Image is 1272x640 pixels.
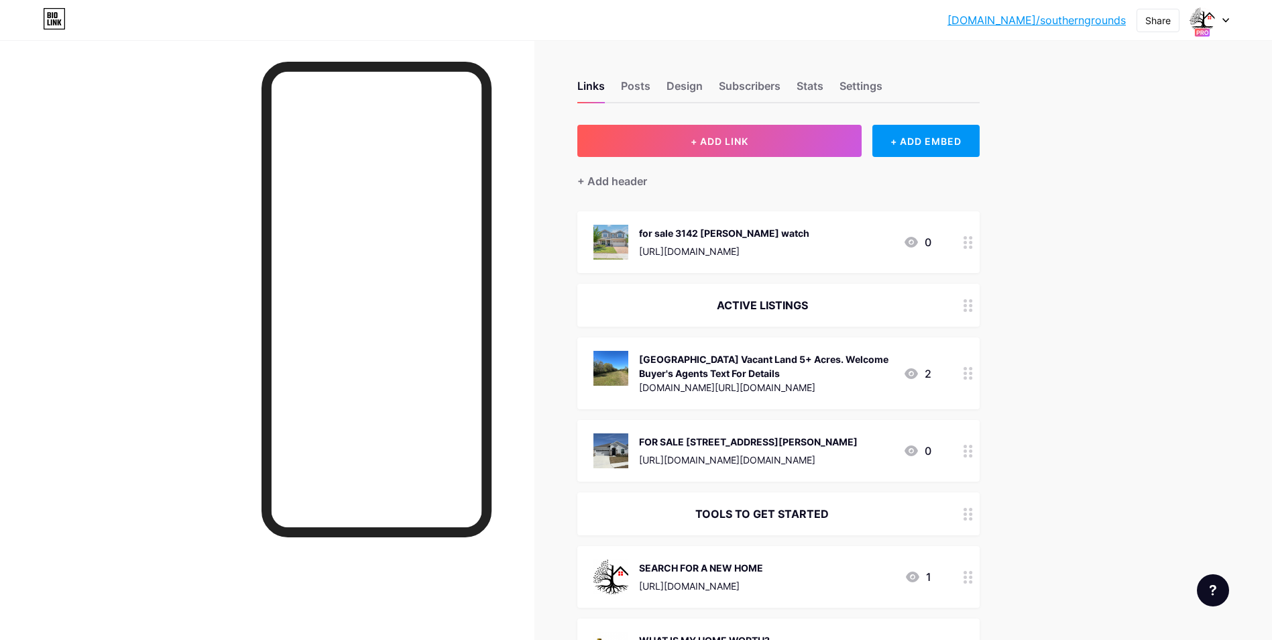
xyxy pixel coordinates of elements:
[639,453,858,467] div: [URL][DOMAIN_NAME][DOMAIN_NAME]
[639,380,892,394] div: [DOMAIN_NAME][URL][DOMAIN_NAME]
[577,125,862,157] button: + ADD LINK
[719,78,780,102] div: Subscribers
[947,12,1126,28] a: [DOMAIN_NAME]/southerngrounds
[593,225,628,260] img: for sale 3142 Hurston watch
[903,443,931,459] div: 0
[1145,13,1171,28] div: Share
[903,366,931,382] div: 2
[593,559,628,594] img: SEARCH FOR A NEW HOME
[593,351,628,386] img: 1380 Cinder Lane Vacant Land 5+ Acres. Welcome Buyer's Agents Text For Details
[691,136,748,147] span: + ADD LINK
[639,352,892,380] div: [GEOGRAPHIC_DATA] Vacant Land 5+ Acres. Welcome Buyer's Agents Text For Details
[577,78,605,102] div: Links
[1190,7,1215,33] img: madie
[903,234,931,250] div: 0
[667,78,703,102] div: Design
[593,433,628,468] img: FOR SALE 835 GRIFFON AVE LAKE ALFRED FL
[840,78,882,102] div: Settings
[639,435,858,449] div: FOR SALE [STREET_ADDRESS][PERSON_NAME]
[639,226,809,240] div: for sale 3142 [PERSON_NAME] watch
[593,297,931,313] div: ACTIVE LISTINGS
[872,125,979,157] div: + ADD EMBED
[593,506,931,522] div: TOOLS TO GET STARTED
[797,78,823,102] div: Stats
[639,561,763,575] div: SEARCH FOR A NEW HOME
[621,78,650,102] div: Posts
[639,579,763,593] div: [URL][DOMAIN_NAME]
[639,244,809,258] div: [URL][DOMAIN_NAME]
[905,569,931,585] div: 1
[577,173,647,189] div: + Add header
